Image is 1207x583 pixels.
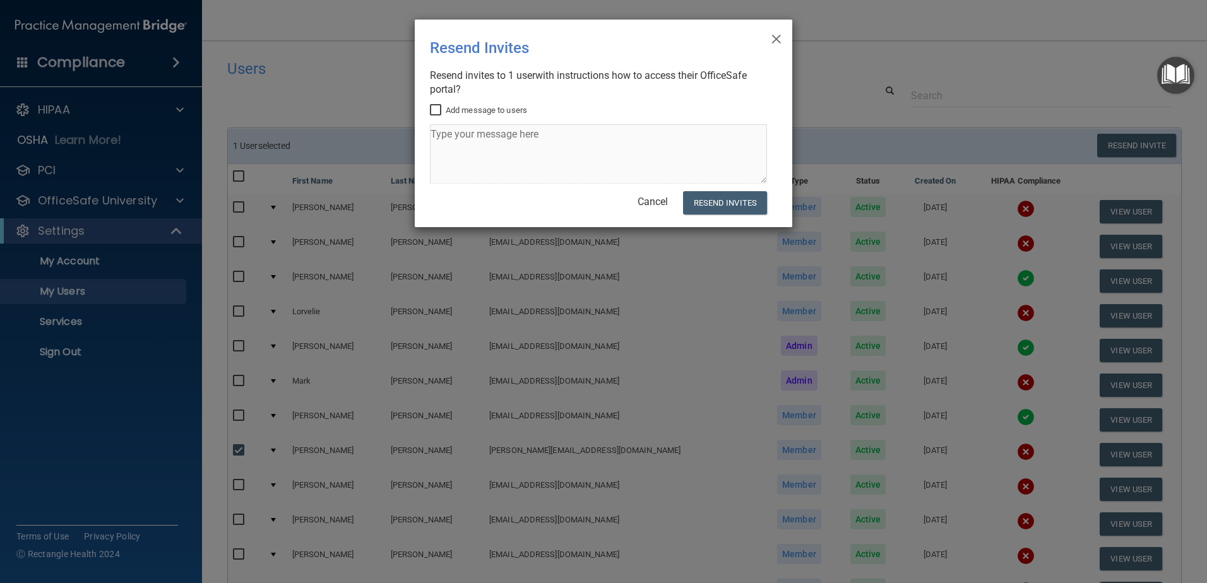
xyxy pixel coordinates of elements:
[989,493,1192,544] iframe: Drift Widget Chat Controller
[638,196,668,208] a: Cancel
[430,69,767,97] div: Resend invites to 1 user with instructions how to access their OfficeSafe portal?
[1157,57,1194,94] button: Open Resource Center
[771,25,782,50] span: ×
[430,30,725,66] div: Resend Invites
[430,105,444,115] input: Add message to users
[430,103,527,118] label: Add message to users
[683,191,767,215] button: Resend Invites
